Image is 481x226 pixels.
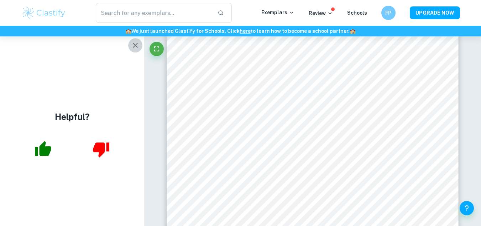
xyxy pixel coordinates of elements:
h4: Helpful? [55,110,90,123]
span: 🏫 [125,28,131,34]
p: Review [309,9,333,17]
button: UPGRADE NOW [410,6,460,19]
img: Clastify logo [21,6,67,20]
span: 🏫 [350,28,356,34]
p: Exemplars [261,9,294,16]
button: Fullscreen [150,42,164,56]
button: FP [381,6,396,20]
a: here [240,28,251,34]
h6: We just launched Clastify for Schools. Click to learn how to become a school partner. [1,27,480,35]
a: Schools [347,10,367,16]
button: Help and Feedback [460,201,474,215]
input: Search for any exemplars... [96,3,212,23]
h6: FP [384,9,392,17]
